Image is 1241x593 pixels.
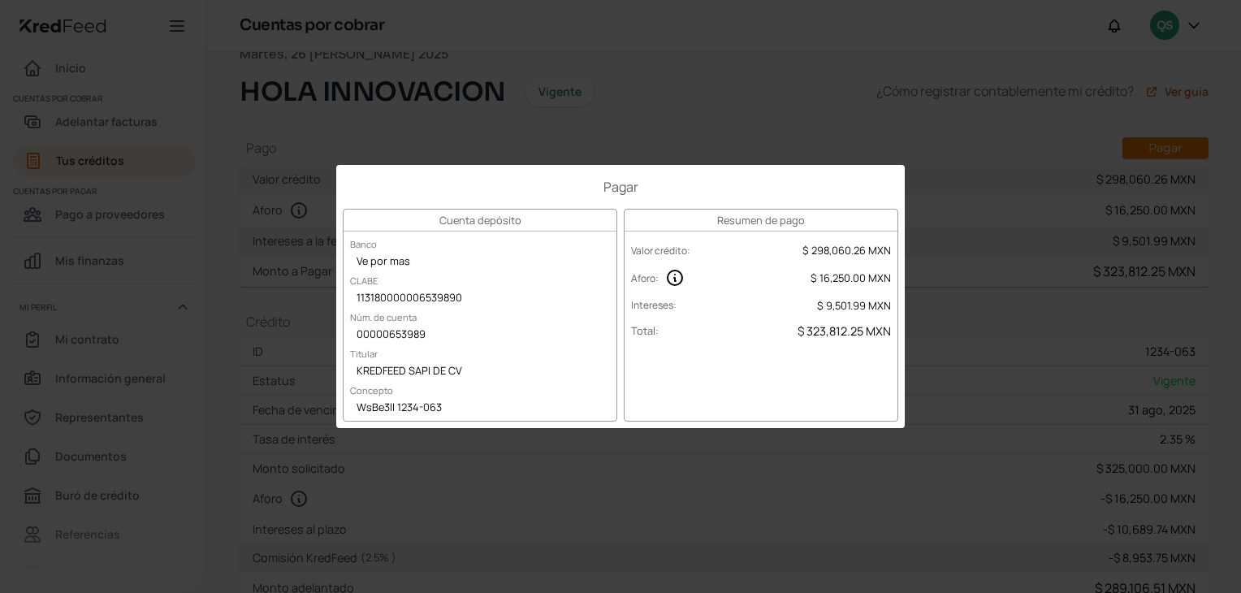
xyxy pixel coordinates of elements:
[344,250,616,275] div: Ve por mas
[343,178,898,196] h1: Pagar
[631,271,659,285] label: Aforo :
[344,210,616,232] h3: Cuenta depósito
[798,323,891,339] span: $ 323,812.25 MXN
[344,396,616,421] div: WsBe3lI 1234-063
[817,298,891,313] span: $ 9,501.99 MXN
[802,243,891,258] span: $ 298,060.26 MXN
[625,210,897,232] h3: Resumen de pago
[344,378,400,403] label: Concepto
[631,244,690,258] label: Valor crédito :
[631,323,659,338] label: Total :
[344,232,383,257] label: Banco
[631,298,677,312] label: Intereses :
[344,305,423,330] label: Núm. de cuenta
[344,323,616,348] div: 00000653989
[344,341,384,366] label: Titular
[344,287,616,311] div: 113180000006539890
[344,360,616,384] div: KREDFEED SAPI DE CV
[344,268,384,293] label: CLABE
[811,271,891,285] span: $ 16,250.00 MXN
